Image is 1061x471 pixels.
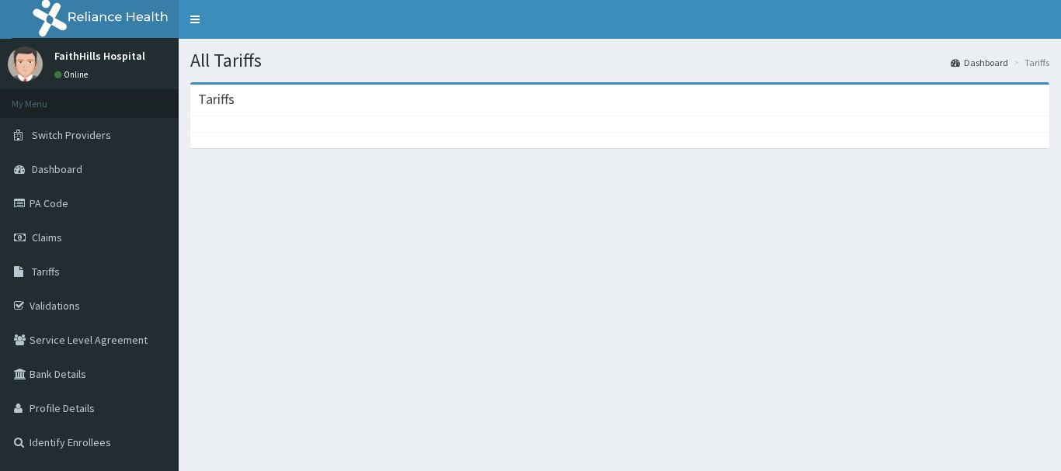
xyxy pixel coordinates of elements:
[8,47,43,81] img: User Image
[54,50,145,61] p: FaithHills Hospital
[32,128,111,142] span: Switch Providers
[32,265,60,279] span: Tariffs
[32,162,82,176] span: Dashboard
[54,69,92,80] a: Online
[32,230,62,244] span: Claims
[1010,56,1049,69] li: Tariffs
[951,56,1008,69] a: Dashboard
[190,50,1049,71] h1: All Tariffs
[198,92,235,106] h3: Tariffs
